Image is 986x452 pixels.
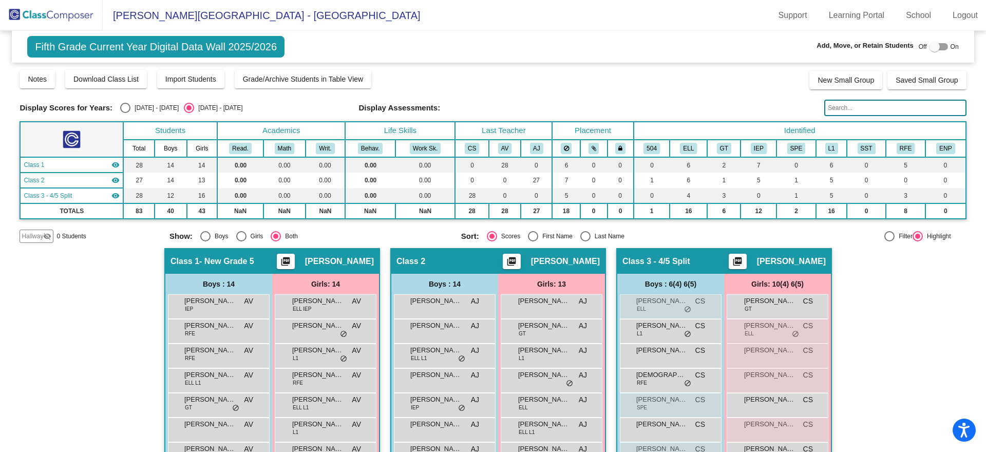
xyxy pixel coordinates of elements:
[729,254,747,269] button: Print Students Details
[757,256,826,267] span: [PERSON_NAME]
[817,41,914,51] span: Add, Move, or Retain Students
[391,274,498,294] div: Boys : 14
[292,296,344,306] span: [PERSON_NAME]
[345,122,455,140] th: Life Skills
[184,419,236,429] span: [PERSON_NAME]
[521,140,552,157] th: Ana Johnson
[410,419,462,429] span: [PERSON_NAME]
[292,370,344,380] span: [PERSON_NAME]
[306,203,346,219] td: NaN
[580,173,608,188] td: 0
[263,173,305,188] td: 0.00
[566,380,573,388] span: do_not_disturb_alt
[521,188,552,203] td: 0
[410,345,462,355] span: [PERSON_NAME]
[695,394,705,405] span: CS
[410,296,462,306] span: [PERSON_NAME] Walk
[707,203,741,219] td: 6
[580,157,608,173] td: 0
[244,296,253,307] span: AV
[776,188,816,203] td: 1
[194,103,242,112] div: [DATE] - [DATE]
[120,103,242,113] mat-radio-group: Select an option
[776,203,816,219] td: 2
[455,188,488,203] td: 28
[217,122,345,140] th: Academics
[776,173,816,188] td: 1
[123,173,155,188] td: 27
[345,157,395,173] td: 0.00
[471,321,479,331] span: AJ
[123,157,155,173] td: 28
[184,345,236,355] span: [PERSON_NAME] Angeles [PERSON_NAME]
[896,76,958,84] span: Saved Small Group
[352,296,361,307] span: AV
[951,42,959,51] span: On
[244,321,253,331] span: AV
[731,256,744,271] mat-icon: picture_as_pdf
[776,157,816,173] td: 0
[471,370,479,381] span: AJ
[886,173,925,188] td: 0
[43,232,51,240] mat-icon: visibility_off
[816,140,847,157] th: Level 1 Filled Out
[455,157,488,173] td: 0
[410,143,441,154] button: Work Sk.
[695,345,705,356] span: CS
[465,143,479,154] button: CS
[352,419,361,430] span: AV
[199,256,254,267] span: - New Grade 5
[281,232,298,241] div: Both
[292,345,344,355] span: [PERSON_NAME]
[816,157,847,173] td: 6
[552,157,580,173] td: 6
[847,203,886,219] td: 0
[293,354,298,362] span: L1
[244,370,253,381] span: AV
[235,70,372,88] button: Grade/Archive Students in Table View
[792,330,799,338] span: do_not_disturb_alt
[292,419,344,429] span: [PERSON_NAME]
[24,160,44,169] span: Class 1
[229,143,252,154] button: Read.
[858,143,876,154] button: SST
[886,157,925,173] td: 5
[169,231,453,241] mat-radio-group: Select an option
[358,143,383,154] button: Behav.
[684,330,691,338] span: do_not_disturb_alt
[637,330,642,337] span: L1
[263,188,305,203] td: 0.00
[803,296,813,307] span: CS
[745,330,754,337] span: ELL
[352,345,361,356] span: AV
[246,232,263,241] div: Girls
[518,345,570,355] span: [PERSON_NAME]
[187,203,217,219] td: 43
[455,122,552,140] th: Last Teacher
[471,345,479,356] span: AJ
[352,394,361,405] span: AV
[340,355,347,363] span: do_not_disturb_alt
[552,140,580,157] th: Keep away students
[292,394,344,405] span: [PERSON_NAME]
[821,7,893,24] a: Learning Portal
[552,122,633,140] th: Placement
[741,173,776,188] td: 5
[521,203,552,219] td: 27
[521,173,552,188] td: 27
[359,103,441,112] span: Display Assessments:
[20,188,123,203] td: Carolanne Satlawa - No Class Name
[886,188,925,203] td: 3
[579,370,587,381] span: AJ
[518,321,570,331] span: [PERSON_NAME]
[316,143,334,154] button: Writ.
[169,232,193,241] span: Show:
[634,140,670,157] th: 504 Plan
[340,330,347,338] span: do_not_disturb_alt
[707,188,741,203] td: 3
[130,103,179,112] div: [DATE] - [DATE]
[636,394,688,405] span: [PERSON_NAME]
[825,143,838,154] button: L1
[244,394,253,405] span: AV
[22,232,43,241] span: Hallway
